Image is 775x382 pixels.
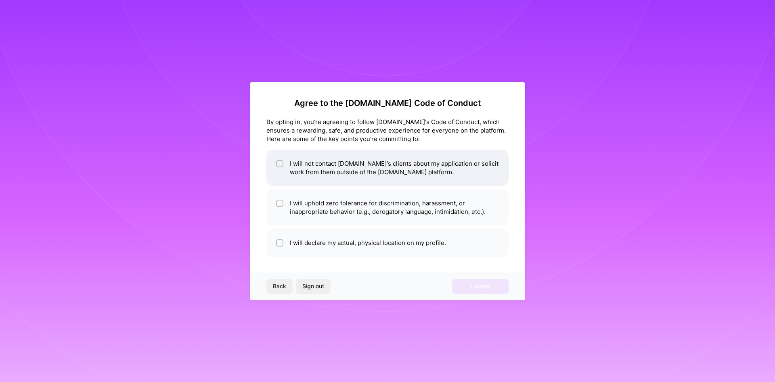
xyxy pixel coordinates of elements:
div: By opting in, you're agreeing to follow [DOMAIN_NAME]'s Code of Conduct, which ensures a rewardin... [266,118,509,143]
span: Sign out [302,282,324,290]
li: I will not contact [DOMAIN_NAME]'s clients about my application or solicit work from them outside... [266,150,509,186]
li: I will uphold zero tolerance for discrimination, harassment, or inappropriate behavior (e.g., der... [266,189,509,226]
span: Back [273,282,286,290]
button: Back [266,279,293,293]
h2: Agree to the [DOMAIN_NAME] Code of Conduct [266,98,509,108]
button: Sign out [296,279,331,293]
li: I will declare my actual, physical location on my profile. [266,229,509,257]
